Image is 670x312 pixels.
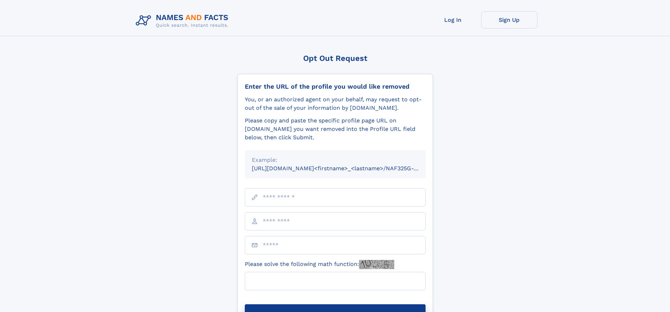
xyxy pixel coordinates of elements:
[425,11,481,28] a: Log In
[252,156,419,164] div: Example:
[237,54,433,63] div: Opt Out Request
[245,83,426,90] div: Enter the URL of the profile you would like removed
[481,11,537,28] a: Sign Up
[245,260,394,269] label: Please solve the following math function:
[252,165,439,172] small: [URL][DOMAIN_NAME]<firstname>_<lastname>/NAF325G-xxxxxxxx
[245,116,426,142] div: Please copy and paste the specific profile page URL on [DOMAIN_NAME] you want removed into the Pr...
[245,95,426,112] div: You, or an authorized agent on your behalf, may request to opt-out of the sale of your informatio...
[133,11,234,30] img: Logo Names and Facts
